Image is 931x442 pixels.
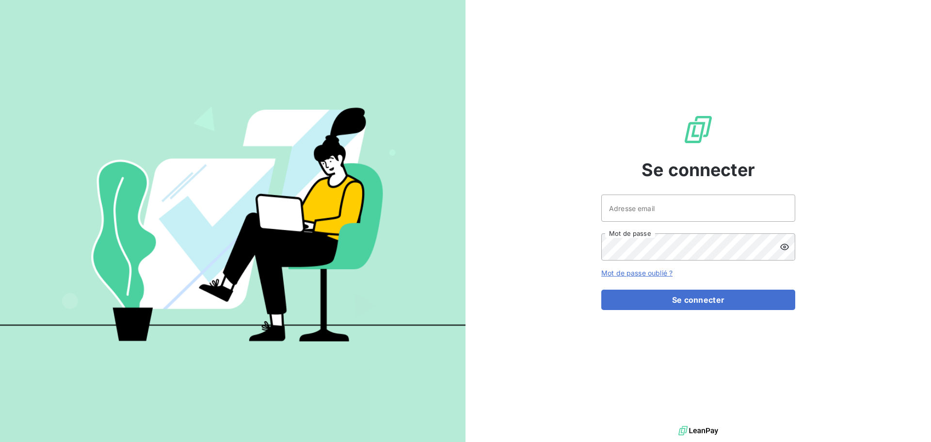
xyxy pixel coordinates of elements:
span: Se connecter [642,157,755,183]
button: Se connecter [601,290,795,310]
input: placeholder [601,195,795,222]
a: Mot de passe oublié ? [601,269,673,277]
img: logo [678,424,718,438]
img: Logo LeanPay [683,114,714,145]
